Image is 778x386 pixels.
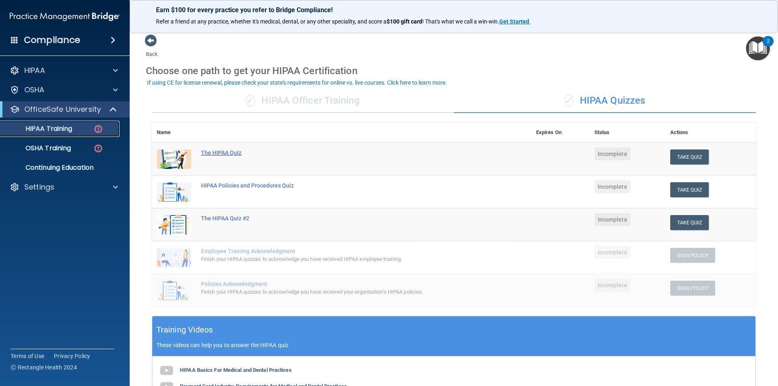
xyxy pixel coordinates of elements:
[10,182,118,192] a: Settings
[201,254,491,264] div: Finish your HIPAA quizzes to acknowledge you have received HIPAA employee training.
[594,147,631,160] span: Incomplete
[594,213,631,226] span: Incomplete
[11,363,77,371] span: Ⓒ Rectangle Health 2024
[156,342,751,348] p: These videos can help you to answer the HIPAA quiz
[11,352,44,360] a: Terms of Use
[499,18,529,25] strong: Get Started
[590,123,665,143] th: Status
[152,123,196,143] th: Name
[152,89,454,113] div: HIPAA Officer Training
[594,279,631,292] span: Incomplete
[201,281,491,287] div: Policies Acknowledgment
[670,248,715,263] button: Sign Policy
[146,41,158,57] a: Back
[5,144,71,152] p: OSHA Training
[594,180,631,193] span: Incomplete
[422,18,499,25] span: ! That's what we call a win-win.
[670,182,709,197] button: Take Quiz
[156,18,387,25] span: Refer a friend at any practice, whether it's medical, dental, or any other speciality, and score a
[454,89,756,113] div: HIPAA Quizzes
[201,215,491,222] div: The HIPAA Quiz #2
[387,18,422,25] strong: $100 gift card
[5,164,116,172] p: Continuing Education
[670,281,715,296] button: Sign Policy
[24,66,45,75] p: HIPAA
[156,6,752,14] p: Earn $100 for every practice you refer to Bridge Compliance!
[201,149,491,156] div: The HIPAA Quiz
[24,34,80,46] h4: Compliance
[746,36,770,60] button: Open Resource Center, 2 new notifications
[24,85,45,95] p: OSHA
[146,79,448,87] button: If using CE for license renewal, please check your state's requirements for online vs. live cours...
[594,246,631,259] span: Incomplete
[24,104,101,114] p: OfficeSafe University
[665,123,756,143] th: Actions
[767,41,769,52] div: 2
[10,85,118,95] a: OSHA
[201,182,491,189] div: HIPAA Policies and Procedures Quiz
[201,248,491,254] div: Employee Training Acknowledgment
[10,66,118,75] a: HIPAA
[156,323,213,337] h5: Training Videos
[246,94,255,107] span: ✓
[5,125,72,133] p: HIPAA Training
[10,104,118,114] a: OfficeSafe University
[499,18,530,25] a: Get Started
[531,123,590,143] th: Expires On
[147,80,447,85] div: If using CE for license renewal, please check your state's requirements for online vs. live cours...
[670,149,709,164] button: Take Quiz
[93,143,103,154] img: danger-circle.6113f641.png
[10,9,120,25] img: PMB logo
[146,59,762,83] div: Choose one path to get your HIPAA Certification
[158,363,175,379] img: gray_youtube_icon.38fcd6cc.png
[670,215,709,230] button: Take Quiz
[180,367,292,373] b: HIPAA Basics For Medical and Dental Practices
[24,182,54,192] p: Settings
[564,94,573,107] span: ✓
[54,352,90,360] a: Privacy Policy
[201,287,491,297] div: Finish your HIPAA quizzes to acknowledge you have received your organization’s HIPAA policies.
[93,124,103,134] img: danger-circle.6113f641.png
